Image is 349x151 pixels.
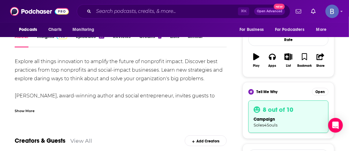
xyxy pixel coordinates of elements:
[293,6,304,17] a: Show notifications dropdown
[309,6,318,17] a: Show notifications dropdown
[48,25,61,34] span: Charts
[264,49,280,71] button: Apps
[37,33,67,47] a: InsightsPodchaser Pro
[325,5,339,18] img: User Profile
[254,117,275,122] span: campaign
[94,6,238,16] input: Search podcasts, credits, & more...
[325,5,339,18] span: Logged in as BTallent
[313,49,329,71] button: Share
[275,25,304,34] span: For Podcasters
[274,4,285,9] span: New
[312,88,329,96] button: Open
[139,33,161,47] a: Credits1
[286,64,291,68] div: List
[185,135,227,146] div: Add Creators
[15,137,65,145] a: Creators & Guests
[68,24,102,36] button: open menu
[248,49,264,71] button: Play
[325,5,339,18] button: Show profile menu
[72,25,94,34] span: Monitoring
[328,118,343,133] div: Open Intercom Messenger
[170,33,179,47] a: Lists
[296,49,312,71] button: Bookmark
[248,33,329,46] div: Rate
[256,89,277,94] span: Tell Me Why
[263,106,293,114] h3: 8 out of 10
[15,33,28,47] a: About
[280,49,296,71] button: List
[316,25,327,34] span: More
[44,24,65,36] a: Charts
[257,10,282,13] span: Open Advanced
[19,25,37,34] span: Podcasts
[271,24,313,36] button: open menu
[254,123,277,127] span: Soles4Souls
[77,4,290,18] div: Search podcasts, credits, & more...
[297,64,312,68] div: Bookmark
[235,24,271,36] button: open menu
[76,33,104,47] a: Episodes39
[188,33,203,47] a: Similar
[238,7,249,15] span: ⌘ K
[113,33,131,47] a: Reviews
[316,64,325,68] div: Share
[15,57,227,143] div: Explore all things innovation to amplify the future of nonprofit impact. Discover best practices ...
[15,24,45,36] button: open menu
[254,8,285,15] button: Open AdvancedNew
[10,6,69,17] img: Podchaser - Follow, Share and Rate Podcasts
[249,90,253,94] img: tell me why sparkle
[253,64,260,68] div: Play
[269,64,277,68] div: Apps
[312,24,334,36] button: open menu
[70,138,92,144] a: View All
[239,25,264,34] span: For Business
